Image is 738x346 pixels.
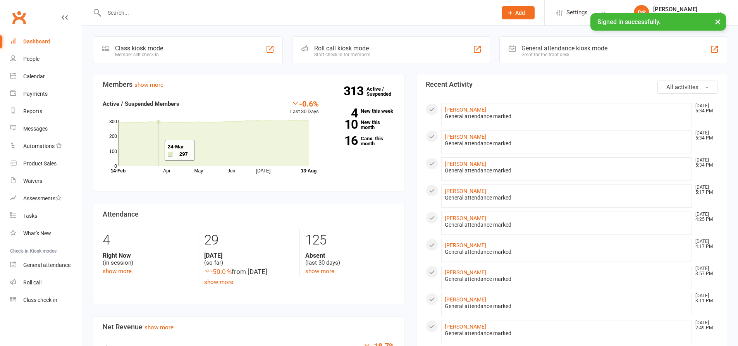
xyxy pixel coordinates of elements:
div: Class kiosk mode [115,45,163,52]
div: Payments [23,91,48,97]
div: General attendance [23,262,71,268]
a: [PERSON_NAME] [445,215,486,221]
div: General attendance marked [445,195,689,201]
div: Dashboard [23,38,50,45]
a: 4New this week [330,108,395,114]
a: Roll call [10,274,82,291]
time: [DATE] 4:17 PM [692,239,717,249]
a: [PERSON_NAME] [445,296,486,303]
div: (in session) [103,252,192,267]
time: [DATE] 5:17 PM [692,185,717,195]
div: 125 [305,229,394,252]
div: 4 [103,229,192,252]
div: Roll call kiosk mode [314,45,370,52]
a: [PERSON_NAME] [445,269,486,275]
a: People [10,50,82,68]
strong: 313 [344,85,366,97]
span: Signed in successfully. [597,18,661,26]
h3: Members [103,81,395,88]
a: 16Canx. this month [330,136,395,146]
a: 313Active / Suspended [366,81,401,102]
a: Assessments [10,190,82,207]
div: Waivers [23,178,42,184]
div: General attendance marked [445,113,689,120]
a: show more [145,324,174,331]
a: [PERSON_NAME] [445,161,486,167]
div: General attendance kiosk mode [521,45,607,52]
h3: Net Revenue [103,323,395,331]
time: [DATE] 5:34 PM [692,103,717,114]
div: Product Sales [23,160,57,167]
div: Messages [23,126,48,132]
a: Clubworx [9,8,29,27]
a: show more [305,268,334,275]
div: 29 [204,229,293,252]
div: Class check-in [23,297,57,303]
a: [PERSON_NAME] [445,134,486,140]
button: × [711,13,725,30]
time: [DATE] 5:34 PM [692,158,717,168]
a: [PERSON_NAME] [445,188,486,194]
a: [PERSON_NAME] [445,242,486,248]
a: [PERSON_NAME] [445,107,486,113]
a: Tasks [10,207,82,225]
strong: Active / Suspended Members [103,100,179,107]
strong: 4 [330,107,358,119]
div: (last 30 days) [305,252,394,267]
span: -50.0 % [204,268,232,275]
a: Dashboard [10,33,82,50]
strong: [DATE] [204,252,293,259]
time: [DATE] 4:25 PM [692,212,717,222]
div: from [DATE] [204,267,293,277]
strong: Absent [305,252,394,259]
strong: 16 [330,135,358,146]
a: show more [103,268,132,275]
div: General attendance marked [445,303,689,310]
a: Product Sales [10,155,82,172]
div: General attendance marked [445,140,689,147]
div: Staff check-in for members [314,52,370,57]
time: [DATE] 5:34 PM [692,131,717,141]
span: All activities [666,84,698,91]
a: Class kiosk mode [10,291,82,309]
button: All activities [657,81,717,94]
div: Genisys Gym [653,13,697,20]
div: [PERSON_NAME] [653,6,697,13]
time: [DATE] 3:57 PM [692,266,717,276]
div: Assessments [23,195,62,201]
div: Member self check-in [115,52,163,57]
time: [DATE] 3:11 PM [692,293,717,303]
div: General attendance marked [445,249,689,255]
span: Add [515,10,525,16]
a: Reports [10,103,82,120]
a: [PERSON_NAME] [445,324,486,330]
div: General attendance marked [445,276,689,282]
div: Calendar [23,73,45,79]
a: What's New [10,225,82,242]
div: General attendance marked [445,167,689,174]
a: show more [134,81,163,88]
a: show more [204,279,233,286]
div: People [23,56,40,62]
h3: Attendance [103,210,395,218]
strong: 10 [330,119,358,130]
time: [DATE] 2:49 PM [692,320,717,331]
div: DS [634,5,649,21]
a: Waivers [10,172,82,190]
div: Tasks [23,213,37,219]
div: General attendance marked [445,222,689,228]
div: Automations [23,143,55,149]
div: Last 30 Days [290,99,319,116]
a: 10New this month [330,120,395,130]
a: Automations [10,138,82,155]
h3: Recent Activity [426,81,718,88]
div: Reports [23,108,42,114]
a: Messages [10,120,82,138]
input: Search... [102,7,492,18]
a: Calendar [10,68,82,85]
div: Roll call [23,279,41,286]
div: General attendance marked [445,330,689,337]
div: (so far) [204,252,293,267]
div: Great for the front desk [521,52,607,57]
a: Payments [10,85,82,103]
